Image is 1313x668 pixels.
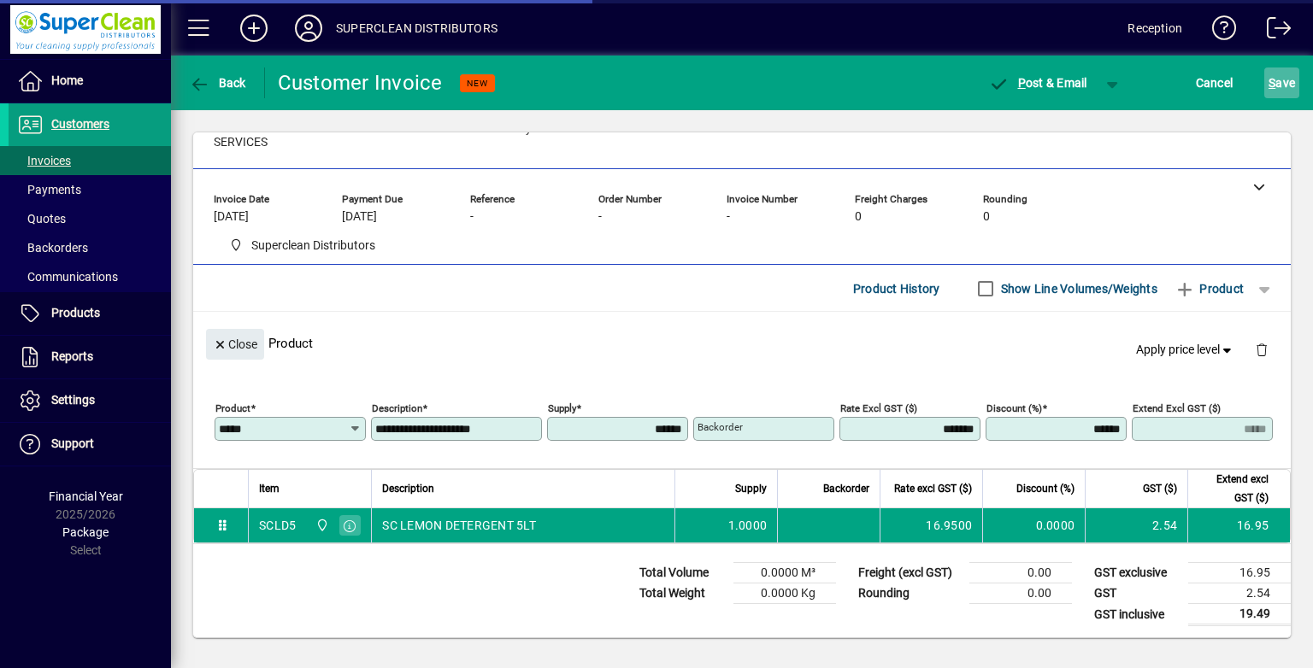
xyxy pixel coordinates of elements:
span: Product [1175,275,1244,302]
span: P [1018,76,1026,90]
mat-label: Rate excl GST ($) [840,402,917,414]
span: Backorder [823,479,869,498]
td: 16.95 [1187,508,1290,542]
button: Product History [846,273,947,304]
span: Communications [17,270,118,284]
mat-label: Description [372,402,422,414]
span: - [727,210,730,224]
span: Payments [17,183,81,196]
span: Rate excl GST ($) [894,479,972,498]
td: 16.95 [1188,563,1291,583]
span: Superclean Distributors [311,516,331,535]
app-page-header-button: Back [171,67,265,98]
a: Invoices [9,146,171,175]
span: [DATE] [214,210,249,224]
span: Support [51,437,94,450]
span: S [1269,76,1275,90]
span: NEW [467,78,488,89]
button: Delete [1241,329,1282,370]
mat-label: Supply [548,402,576,414]
button: Product [1166,273,1252,304]
span: Discount (%) [1016,479,1075,498]
a: Quotes [9,204,171,233]
span: Package [62,525,109,539]
td: 2.54 [1085,508,1187,542]
mat-label: Backorder [698,421,743,433]
span: Quotes [17,212,66,226]
span: Apply price level [1136,341,1235,359]
a: Logout [1254,3,1292,59]
span: Backorders [17,241,88,255]
div: Customer Invoice [278,69,443,97]
button: Add [227,13,281,44]
td: GST inclusive [1086,604,1188,625]
span: Description [382,479,434,498]
span: ave [1269,69,1295,97]
div: SCLD5 [259,517,296,534]
a: Products [9,292,171,335]
span: ost & Email [988,76,1087,90]
button: Save [1264,67,1299,98]
button: Profile [281,13,336,44]
span: Superclean Distributors [222,235,382,256]
button: Apply price level [1129,335,1242,366]
span: Home [51,73,83,87]
span: 0 [983,210,990,224]
td: GST [1086,583,1188,604]
div: 16.9500 [891,517,972,534]
span: Superclean Distributors [251,237,375,255]
td: 0.0000 M³ [733,563,836,583]
td: 0.0000 Kg [733,583,836,604]
span: Product History [853,275,940,302]
span: Products [51,306,100,319]
span: - [470,210,474,224]
a: Knowledge Base [1199,3,1237,59]
span: Reports [51,349,93,363]
mat-label: Discount (%) [986,402,1042,414]
span: Supply [735,479,767,498]
button: Post & Email [980,67,1096,98]
td: Freight (excl GST) [850,563,969,583]
span: Financial Year [49,489,123,503]
div: Product [193,312,1291,374]
label: Show Line Volumes/Weights [998,280,1157,297]
td: 0.00 [969,583,1072,604]
span: 2043 - ELITE MECHANICAL & ENGINEERING SERVICES [214,122,470,149]
a: Payments [9,175,171,204]
span: 0 [855,210,862,224]
span: Back [189,76,246,90]
td: 0.00 [969,563,1072,583]
mat-label: Product [215,402,250,414]
app-page-header-button: Delete [1241,342,1282,357]
td: 2.54 [1188,583,1291,604]
span: [DATE] [342,210,377,224]
td: Total Volume [631,563,733,583]
span: Cancel [1196,69,1234,97]
app-page-header-button: Close [202,336,268,351]
td: Total Weight [631,583,733,604]
span: - [598,210,602,224]
mat-label: Extend excl GST ($) [1133,402,1221,414]
a: Reports [9,336,171,378]
span: Item [259,479,280,498]
td: GST exclusive [1086,563,1188,583]
td: Rounding [850,583,969,604]
span: Close [213,331,257,359]
span: Settings [51,393,95,407]
span: 1.0000 [728,517,768,534]
button: Cancel [1192,67,1238,98]
a: Settings [9,379,171,422]
a: Support [9,423,171,466]
a: Backorders [9,233,171,262]
a: Home [9,60,171,103]
span: GST ($) [1143,479,1177,498]
span: SC LEMON DETERGENT 5LT [382,517,536,534]
button: Close [206,329,264,360]
span: Invoices [17,154,71,167]
span: Customers [51,117,109,131]
a: Communications [9,262,171,291]
button: Back [185,67,250,98]
div: Reception [1128,15,1182,42]
td: 19.49 [1188,604,1291,625]
span: Extend excl GST ($) [1198,470,1269,507]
